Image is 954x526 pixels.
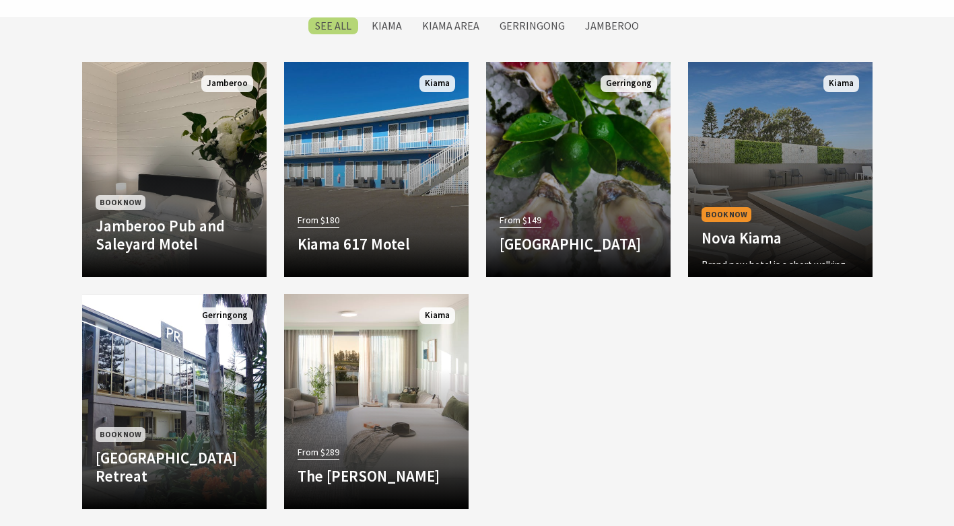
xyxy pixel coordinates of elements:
a: From $149 [GEOGRAPHIC_DATA] Gerringong [486,62,671,277]
span: Gerringong [601,75,657,92]
span: Book Now [96,427,145,441]
span: From $180 [298,213,339,228]
span: Book Now [96,195,145,209]
label: Jamberoo [578,17,646,34]
h4: The [PERSON_NAME] [298,467,455,486]
span: Kiama [823,75,859,92]
h4: Jamberoo Pub and Saleyard Motel [96,217,253,254]
label: Kiama [365,17,409,34]
span: From $289 [298,445,339,460]
a: From $180 Kiama 617 Motel Kiama [284,62,469,277]
span: Kiama [419,75,455,92]
span: From $149 [500,213,541,228]
label: SEE All [308,17,358,34]
a: From $289 The [PERSON_NAME] Kiama [284,294,469,509]
label: Gerringong [493,17,572,34]
span: Jamberoo [201,75,253,92]
a: Book Now [GEOGRAPHIC_DATA] Retreat Gerringong [82,294,267,509]
span: Book Now [702,207,751,221]
a: Book Now Jamberoo Pub and Saleyard Motel Jamberoo [82,62,267,277]
p: Brand new hotel is a short walking distance to the beach, great cafes, restaurants… [702,257,859,305]
a: Book Now Nova Kiama Brand new hotel is a short walking distance to the beach, great cafes, restau... [688,62,873,277]
h4: Nova Kiama [702,229,859,248]
span: Kiama [419,307,455,324]
h4: [GEOGRAPHIC_DATA] Retreat [96,449,253,486]
h4: Kiama 617 Motel [298,235,455,254]
span: Gerringong [197,307,253,324]
h4: [GEOGRAPHIC_DATA] [500,235,657,254]
label: Kiama Area [415,17,486,34]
